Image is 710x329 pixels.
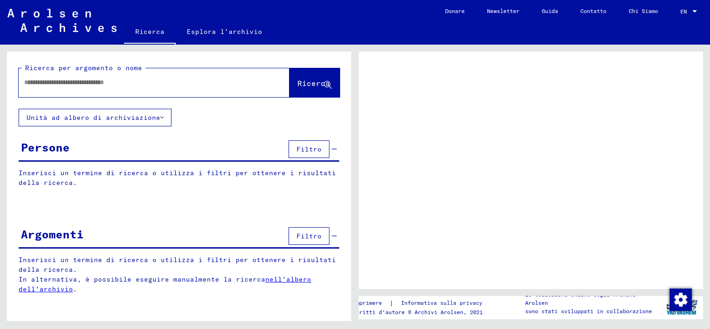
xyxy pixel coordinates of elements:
[19,275,311,293] a: nell'albero dell'archivio
[664,296,699,319] img: yv_logo.png
[19,109,171,126] button: Unità ad albero di archiviazione
[670,289,692,311] img: Modifica consenso
[296,232,322,240] span: Filtro
[21,226,84,243] div: Argomenti
[525,307,660,324] p: sono stati sviluppati in collaborazione con
[289,227,329,245] button: Filtro
[297,79,330,88] span: Ricerca
[26,113,160,122] font: Unità ad albero di archiviazione
[19,168,339,188] p: Inserisci un termine di ricerca o utilizza i filtri per ottenere i risultati della ricerca.
[19,255,340,294] p: Inserisci un termine di ricerca o utilizza i filtri per ottenere i risultati della ricerca. In al...
[289,140,329,158] button: Filtro
[289,68,340,97] button: Ricerca
[296,145,322,153] span: Filtro
[394,298,493,308] a: Informativa sulla privacy
[680,8,690,15] span: EN
[353,308,493,316] p: Diritti d'autore © Archivi Arolsen, 2021
[21,139,70,156] div: Persone
[389,298,394,308] font: |
[353,298,389,308] a: Imprimere
[124,20,176,45] a: Ricerca
[176,20,273,43] a: Esplora l'archivio
[25,64,142,72] mat-label: Ricerca per argomento o nome
[669,288,691,310] div: Modifica consenso
[7,9,117,32] img: Arolsen_neg.svg
[525,290,660,307] p: Le collezioni online degli Archivi Arolsen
